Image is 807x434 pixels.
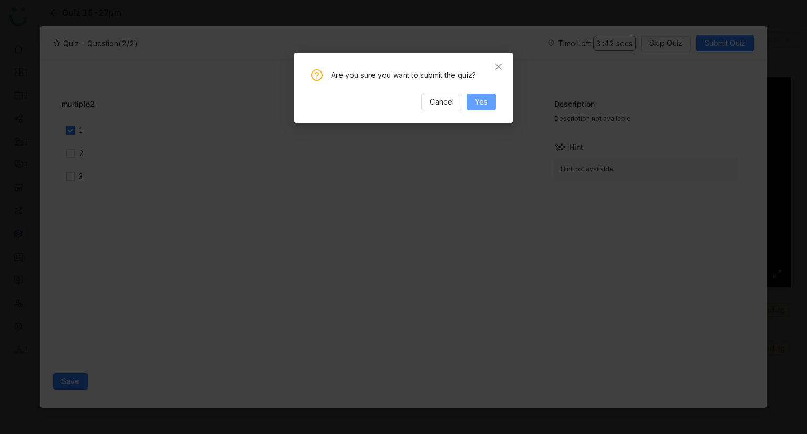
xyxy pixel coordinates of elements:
[331,69,496,81] div: Are you sure you want to submit the quiz?
[421,94,462,110] button: Cancel
[467,94,496,110] button: Yes
[430,96,454,108] span: Cancel
[484,53,513,81] button: Close
[475,96,488,108] span: Yes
